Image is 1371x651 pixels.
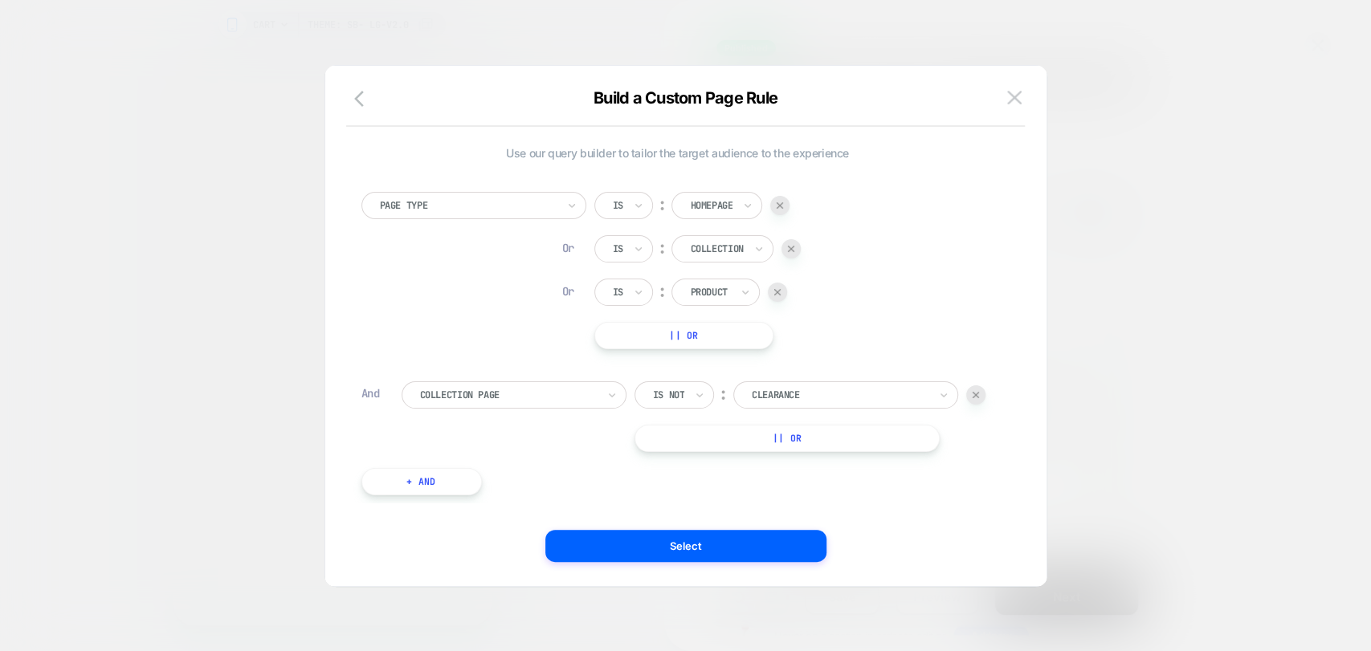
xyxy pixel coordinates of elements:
img: end [788,246,794,252]
button: Select [545,530,826,562]
button: || Or [634,425,941,452]
img: end [973,392,979,398]
span: Use our query builder to tailor the target audience to the experience [361,146,994,160]
div: ︰ [716,384,732,405]
img: end [774,289,781,295]
img: end [777,202,783,209]
span: Build a Custom Page Rule [594,88,777,108]
img: close [1007,91,1022,104]
button: || Or [594,322,774,349]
